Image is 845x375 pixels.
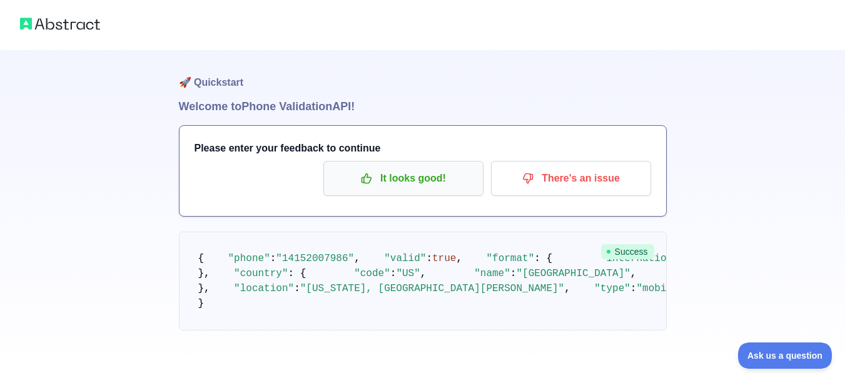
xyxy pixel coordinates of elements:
[228,253,270,264] span: "phone"
[738,342,832,369] iframe: Toggle Customer Support
[384,253,426,264] span: "valid"
[432,253,456,264] span: true
[300,283,564,294] span: "[US_STATE], [GEOGRAPHIC_DATA][PERSON_NAME]"
[20,15,100,33] img: Abstract logo
[636,283,684,294] span: "mobile"
[474,268,510,279] span: "name"
[420,268,427,279] span: ,
[601,244,654,259] span: Success
[294,283,300,294] span: :
[276,253,354,264] span: "14152007986"
[630,283,637,294] span: :
[426,253,432,264] span: :
[179,98,667,115] h1: Welcome to Phone Validation API!
[491,161,651,196] button: There's an issue
[234,268,288,279] span: "country"
[333,168,474,189] p: It looks good!
[288,268,306,279] span: : {
[354,268,390,279] span: "code"
[234,283,294,294] span: "location"
[198,253,205,264] span: {
[195,141,651,156] h3: Please enter your feedback to continue
[600,253,691,264] span: "international"
[390,268,397,279] span: :
[396,268,420,279] span: "US"
[179,50,667,98] h1: 🚀 Quickstart
[270,253,276,264] span: :
[323,161,483,196] button: It looks good!
[486,253,534,264] span: "format"
[534,253,552,264] span: : {
[456,253,462,264] span: ,
[500,168,642,189] p: There's an issue
[630,268,637,279] span: ,
[510,268,517,279] span: :
[354,253,360,264] span: ,
[594,283,630,294] span: "type"
[516,268,630,279] span: "[GEOGRAPHIC_DATA]"
[564,283,570,294] span: ,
